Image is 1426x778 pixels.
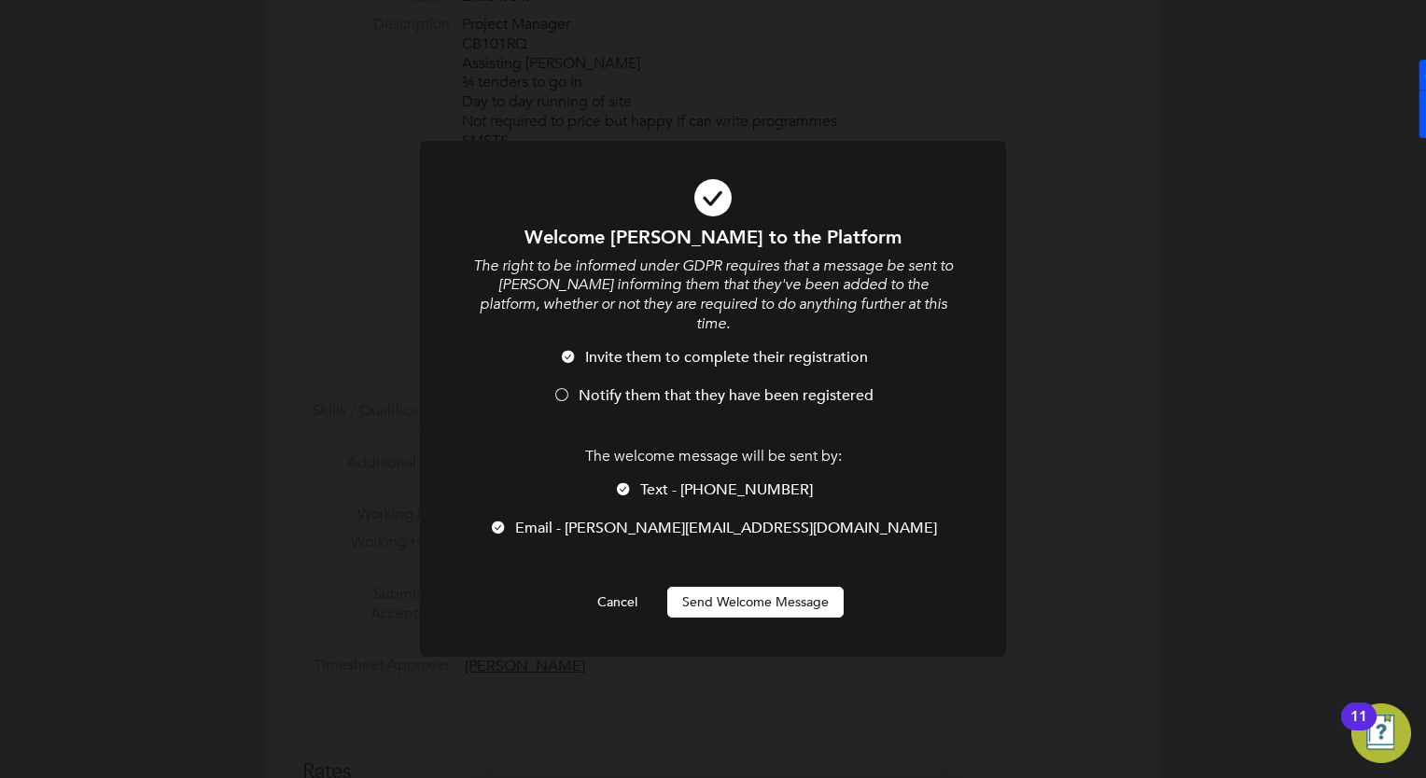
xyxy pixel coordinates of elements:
[470,447,956,466] p: The welcome message will be sent by:
[1351,703,1411,763] button: Open Resource Center, 11 new notifications
[640,480,813,499] span: Text - [PHONE_NUMBER]
[470,225,956,249] h1: Welcome [PERSON_NAME] to the Platform
[667,587,844,617] button: Send Welcome Message
[579,386,874,405] span: Notify them that they have been registered
[585,348,868,367] span: Invite them to complete their registration
[515,519,937,537] span: Email - [PERSON_NAME][EMAIL_ADDRESS][DOMAIN_NAME]
[582,587,652,617] button: Cancel
[473,257,953,333] i: The right to be informed under GDPR requires that a message be sent to [PERSON_NAME] informing th...
[1350,716,1367,741] div: 11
